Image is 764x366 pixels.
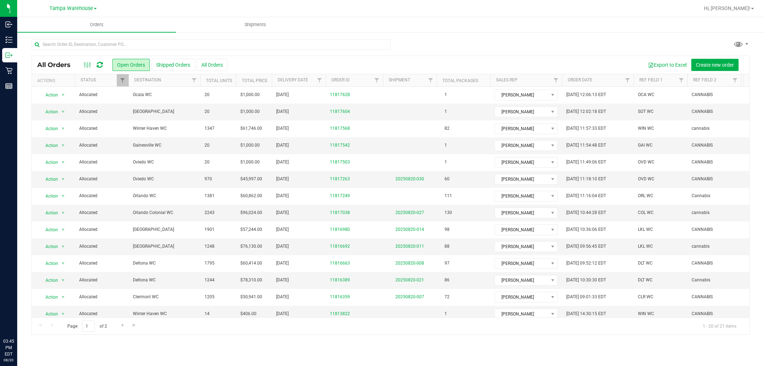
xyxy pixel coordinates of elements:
[568,77,592,82] a: Order Date
[330,226,350,233] a: 11816980
[79,108,124,115] span: Allocated
[638,125,654,132] span: WIN WC
[276,125,289,132] span: [DATE]
[496,77,518,82] a: Sales Rep
[371,74,383,86] a: Filter
[39,157,58,167] span: Action
[37,61,78,69] span: All Orders
[638,294,653,300] span: CLR WC
[205,192,215,199] span: 1381
[82,320,95,332] input: 1
[278,77,308,82] a: Delivery Date
[495,157,548,167] span: [PERSON_NAME]
[330,243,350,250] a: 11816692
[133,310,196,317] span: Winter Haven WC
[240,159,260,166] span: $1,000.00
[638,159,654,166] span: OVD WC
[638,91,654,98] span: OCA WC
[566,142,606,149] span: [DATE] 11:54:48 EDT
[5,82,13,90] inline-svg: Reports
[276,91,289,98] span: [DATE]
[566,310,606,317] span: [DATE] 14:30:15 EDT
[37,78,72,83] div: Actions
[117,74,129,86] a: Filter
[566,159,606,166] span: [DATE] 11:49:06 EDT
[117,320,128,330] a: Go to the next page
[79,243,124,250] span: Allocated
[206,78,232,83] a: Total Units
[395,277,424,282] a: 20250820-021
[205,108,210,115] span: 20
[205,91,210,98] span: 20
[276,226,289,233] span: [DATE]
[240,91,260,98] span: $1,000.00
[441,191,456,201] span: 111
[59,208,68,218] span: select
[5,67,13,74] inline-svg: Retail
[79,176,124,182] span: Allocated
[205,294,215,300] span: 1205
[330,142,350,149] a: 11817542
[133,159,196,166] span: Oviedo WC
[240,243,262,250] span: $76,130.00
[39,124,58,134] span: Action
[205,226,215,233] span: 1901
[39,141,58,151] span: Action
[59,292,68,302] span: select
[638,176,654,182] span: OVD WC
[39,208,58,218] span: Action
[495,242,548,252] span: [PERSON_NAME]
[638,108,654,115] span: SOT WC
[205,310,210,317] span: 14
[79,159,124,166] span: Allocated
[176,17,335,32] a: Shipments
[495,141,548,151] span: [PERSON_NAME]
[638,192,653,199] span: ORL WC
[395,176,424,181] a: 20250820-030
[331,77,350,82] a: Order ID
[59,275,68,285] span: select
[197,59,227,71] button: All Orders
[32,39,391,50] input: Search Order ID, Destination, Customer PO...
[133,294,196,300] span: Clermont WC
[566,209,606,216] span: [DATE] 10:44:28 EDT
[441,174,453,184] span: 60
[39,309,58,319] span: Action
[133,176,196,182] span: Oviedo WC
[638,209,654,216] span: COL WC
[495,191,548,201] span: [PERSON_NAME]
[692,176,713,182] span: CANNABIS
[59,141,68,151] span: select
[704,5,750,11] span: Hi, [PERSON_NAME]!
[133,192,196,199] span: Orlando WC
[39,258,58,268] span: Action
[441,208,456,218] span: 130
[79,192,124,199] span: Allocated
[441,241,453,252] span: 88
[692,226,713,233] span: CANNABIS
[692,192,710,199] span: Cannabis
[425,74,437,86] a: Filter
[79,260,124,267] span: Allocated
[242,78,268,83] a: Total Price
[638,310,654,317] span: WIN WC
[692,260,713,267] span: CANNABIS
[240,125,262,132] span: $61,746.00
[676,74,687,86] a: Filter
[395,227,424,232] a: 20250820-014
[133,142,196,149] span: Gainesville WC
[133,108,196,115] span: [GEOGRAPHIC_DATA]
[59,191,68,201] span: select
[5,36,13,43] inline-svg: Inventory
[59,242,68,252] span: select
[566,125,606,132] span: [DATE] 11:57:33 EDT
[59,309,68,319] span: select
[133,209,196,216] span: Orlando Colonial WC
[276,142,289,149] span: [DATE]
[133,243,196,250] span: [GEOGRAPHIC_DATA]
[566,294,606,300] span: [DATE] 09:01:33 EDT
[39,292,58,302] span: Action
[39,107,58,117] span: Action
[276,159,289,166] span: [DATE]
[729,74,741,86] a: Filter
